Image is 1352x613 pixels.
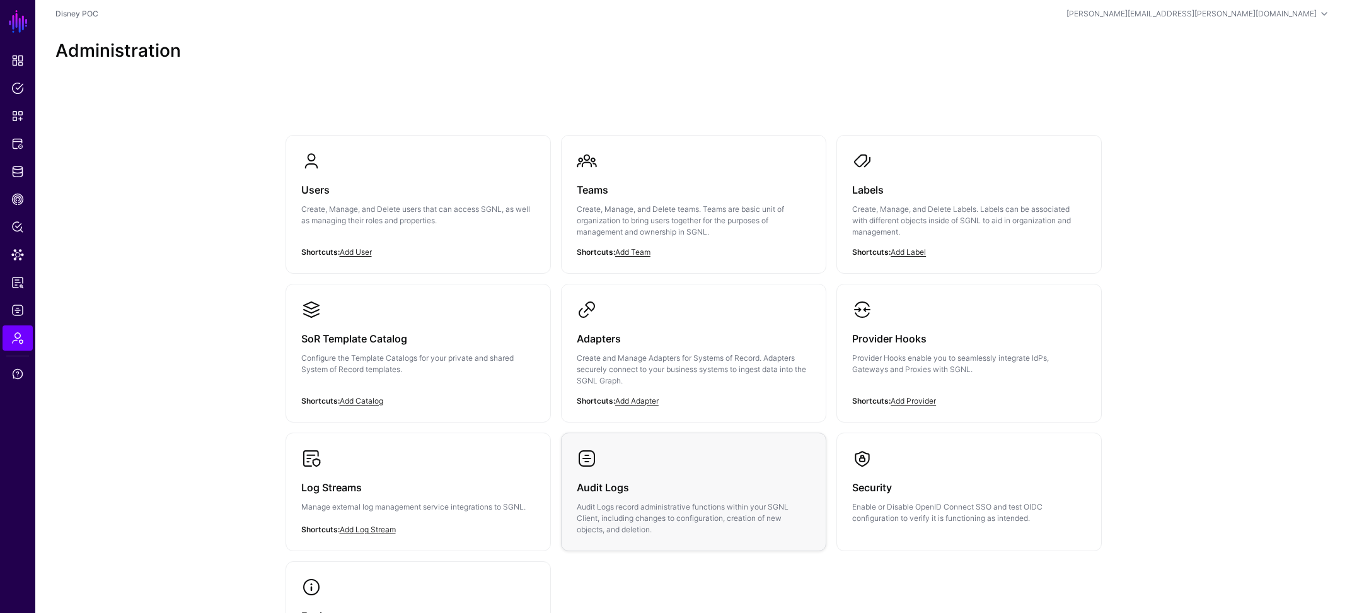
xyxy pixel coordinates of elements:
[340,396,383,406] a: Add Catalog
[301,247,340,257] strong: Shortcuts:
[301,525,340,534] strong: Shortcuts:
[11,137,24,150] span: Protected Systems
[3,48,33,73] a: Dashboard
[891,247,926,257] a: Add Label
[852,247,891,257] strong: Shortcuts:
[301,396,340,406] strong: Shortcuts:
[562,433,826,551] a: Audit LogsAudit Logs record administrative functions within your SGNL Client, including changes t...
[11,165,24,178] span: Identity Data Fabric
[615,396,659,406] a: Add Adapter
[562,284,826,422] a: AdaptersCreate and Manage Adapters for Systems of Record. Adapters securely connect to your busin...
[577,396,615,406] strong: Shortcuts:
[3,103,33,129] a: Snippets
[615,247,650,257] a: Add Team
[3,270,33,295] a: Reports
[852,479,1086,496] h3: Security
[3,214,33,240] a: Policy Lens
[837,433,1101,539] a: SecurityEnable or Disable OpenID Connect SSO and test OIDC configuration to verify it is function...
[852,204,1086,238] p: Create, Manage, and Delete Labels. Labels can be associated with different objects inside of SGNL...
[11,368,24,380] span: Support
[286,136,550,262] a: UsersCreate, Manage, and Delete users that can access SGNL, as well as managing their roles and p...
[577,204,811,238] p: Create, Manage, and Delete teams. Teams are basic unit of organization to bring users together fo...
[3,325,33,351] a: Admin
[852,330,1086,347] h3: Provider Hooks
[852,353,1086,375] p: Provider Hooks enable you to seamlessly integrate IdPs, Gateways and Proxies with SGNL.
[55,40,1332,62] h2: Administration
[301,330,535,347] h3: SoR Template Catalog
[11,193,24,206] span: CAEP Hub
[837,284,1101,411] a: Provider HooksProvider Hooks enable you to seamlessly integrate IdPs, Gateways and Proxies with S...
[852,501,1086,524] p: Enable or Disable OpenID Connect SSO and test OIDC configuration to verify it is functioning as i...
[8,8,29,35] a: SGNL
[577,247,615,257] strong: Shortcuts:
[3,242,33,267] a: Data Lens
[891,396,936,406] a: Add Provider
[562,136,826,273] a: TeamsCreate, Manage, and Delete teams. Teams are basic unit of organization to bring users togeth...
[11,221,24,233] span: Policy Lens
[301,501,535,513] p: Manage external log management service integrations to SGNL.
[340,525,396,534] a: Add Log Stream
[11,54,24,67] span: Dashboard
[301,479,535,496] h3: Log Streams
[11,82,24,95] span: Policies
[577,330,811,347] h3: Adapters
[3,298,33,323] a: Logs
[301,204,535,226] p: Create, Manage, and Delete users that can access SGNL, as well as managing their roles and proper...
[11,304,24,317] span: Logs
[837,136,1101,273] a: LabelsCreate, Manage, and Delete Labels. Labels can be associated with different objects inside o...
[577,479,811,496] h3: Audit Logs
[11,110,24,122] span: Snippets
[301,181,535,199] h3: Users
[577,181,811,199] h3: Teams
[11,276,24,289] span: Reports
[286,433,550,548] a: Log StreamsManage external log management service integrations to SGNL.
[3,187,33,212] a: CAEP Hub
[577,353,811,387] p: Create and Manage Adapters for Systems of Record. Adapters securely connect to your business syst...
[286,284,550,411] a: SoR Template CatalogConfigure the Template Catalogs for your private and shared System of Record ...
[301,353,535,375] p: Configure the Template Catalogs for your private and shared System of Record templates.
[11,332,24,344] span: Admin
[11,248,24,261] span: Data Lens
[55,9,98,18] a: Disney POC
[340,247,372,257] a: Add User
[577,501,811,535] p: Audit Logs record administrative functions within your SGNL Client, including changes to configur...
[3,159,33,184] a: Identity Data Fabric
[852,396,891,406] strong: Shortcuts:
[852,181,1086,199] h3: Labels
[3,76,33,101] a: Policies
[3,131,33,156] a: Protected Systems
[1066,8,1317,20] div: [PERSON_NAME][EMAIL_ADDRESS][PERSON_NAME][DOMAIN_NAME]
